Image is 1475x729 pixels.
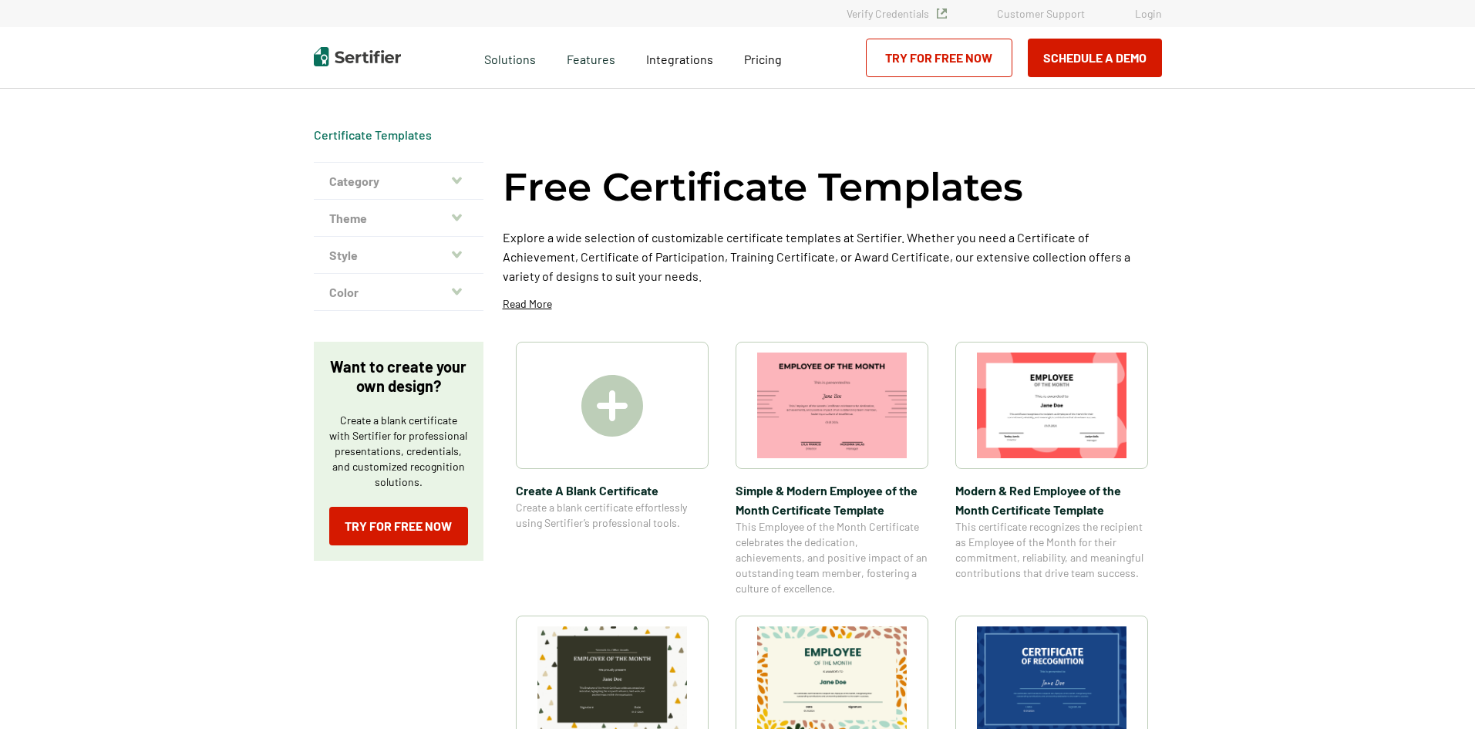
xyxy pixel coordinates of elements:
[329,413,468,490] p: Create a blank certificate with Sertifier for professional presentations, credentials, and custom...
[314,127,432,143] div: Breadcrumb
[314,163,483,200] button: Category
[567,48,615,67] span: Features
[955,481,1148,519] span: Modern & Red Employee of the Month Certificate Template
[484,48,536,67] span: Solutions
[847,7,947,20] a: Verify Credentials
[736,519,928,596] span: This Employee of the Month Certificate celebrates the dedication, achievements, and positive impa...
[314,127,432,143] span: Certificate Templates
[314,127,432,142] a: Certificate Templates
[314,237,483,274] button: Style
[503,296,552,312] p: Read More
[757,353,907,458] img: Simple & Modern Employee of the Month Certificate Template
[955,342,1148,596] a: Modern & Red Employee of the Month Certificate TemplateModern & Red Employee of the Month Certifi...
[646,52,713,66] span: Integrations
[516,500,709,531] span: Create a blank certificate effortlessly using Sertifier’s professional tools.
[314,274,483,311] button: Color
[997,7,1085,20] a: Customer Support
[955,519,1148,581] span: This certificate recognizes the recipient as Employee of the Month for their commitment, reliabil...
[581,375,643,437] img: Create A Blank Certificate
[314,200,483,237] button: Theme
[503,162,1023,212] h1: Free Certificate Templates
[736,481,928,519] span: Simple & Modern Employee of the Month Certificate Template
[866,39,1012,77] a: Try for Free Now
[744,52,782,66] span: Pricing
[977,353,1126,458] img: Modern & Red Employee of the Month Certificate Template
[329,357,468,396] p: Want to create your own design?
[937,8,947,19] img: Verified
[744,48,782,67] a: Pricing
[736,342,928,596] a: Simple & Modern Employee of the Month Certificate TemplateSimple & Modern Employee of the Month C...
[1135,7,1162,20] a: Login
[314,47,401,66] img: Sertifier | Digital Credentialing Platform
[516,481,709,500] span: Create A Blank Certificate
[329,507,468,545] a: Try for Free Now
[503,228,1162,285] p: Explore a wide selection of customizable certificate templates at Sertifier. Whether you need a C...
[646,48,713,67] a: Integrations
